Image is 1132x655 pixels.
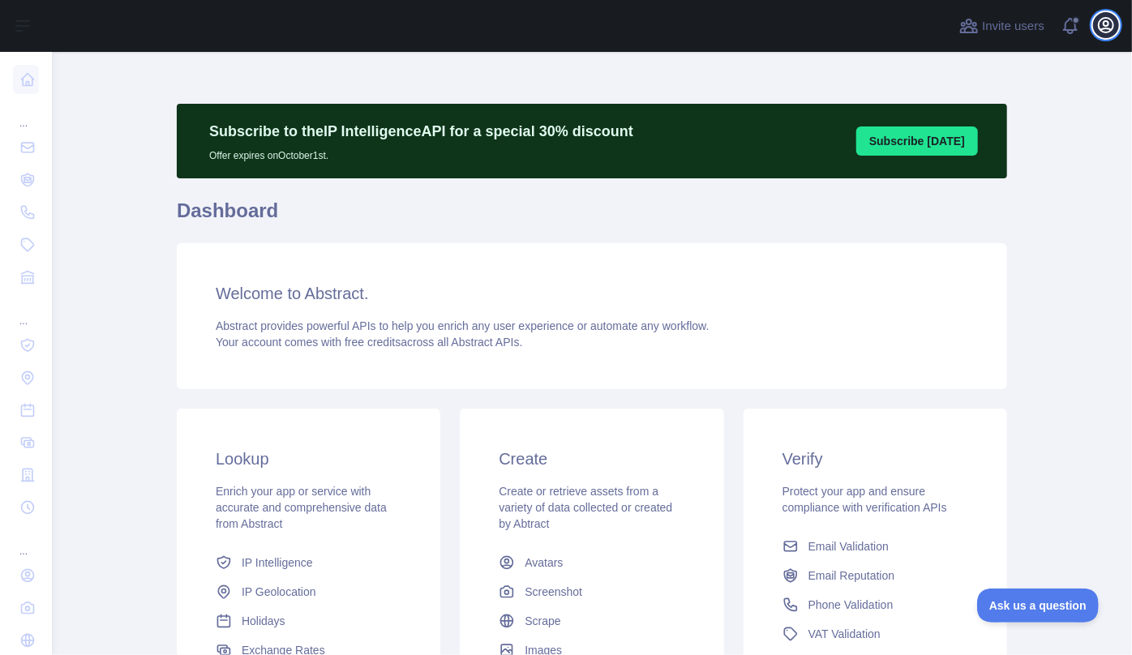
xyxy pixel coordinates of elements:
[776,561,975,590] a: Email Reputation
[13,97,39,130] div: ...
[216,282,968,305] h3: Welcome to Abstract.
[216,485,387,530] span: Enrich your app or service with accurate and comprehensive data from Abstract
[982,17,1044,36] span: Invite users
[499,485,672,530] span: Create or retrieve assets from a variety of data collected or created by Abtract
[242,613,285,629] span: Holidays
[13,295,39,327] div: ...
[977,589,1100,623] iframe: Toggle Customer Support
[216,319,710,332] span: Abstract provides powerful APIs to help you enrich any user experience or automate any workflow.
[209,143,633,162] p: Offer expires on October 1st.
[776,590,975,619] a: Phone Validation
[783,447,968,470] h3: Verify
[808,567,895,584] span: Email Reputation
[13,525,39,558] div: ...
[525,554,563,571] span: Avatars
[209,120,633,143] p: Subscribe to the IP Intelligence API for a special 30 % discount
[525,584,582,600] span: Screenshot
[808,626,881,642] span: VAT Validation
[808,538,889,554] span: Email Validation
[956,13,1048,39] button: Invite users
[492,548,691,577] a: Avatars
[242,584,316,600] span: IP Geolocation
[209,548,408,577] a: IP Intelligence
[209,606,408,636] a: Holidays
[492,606,691,636] a: Scrape
[209,577,408,606] a: IP Geolocation
[345,336,401,349] span: free credits
[783,485,947,514] span: Protect your app and ensure compliance with verification APIs
[242,554,313,571] span: IP Intelligence
[808,597,894,613] span: Phone Validation
[525,613,560,629] span: Scrape
[776,619,975,649] a: VAT Validation
[856,126,978,156] button: Subscribe [DATE]
[492,577,691,606] a: Screenshot
[216,336,522,349] span: Your account comes with across all Abstract APIs.
[499,447,684,470] h3: Create
[776,532,975,561] a: Email Validation
[216,447,401,470] h3: Lookup
[177,198,1007,237] h1: Dashboard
